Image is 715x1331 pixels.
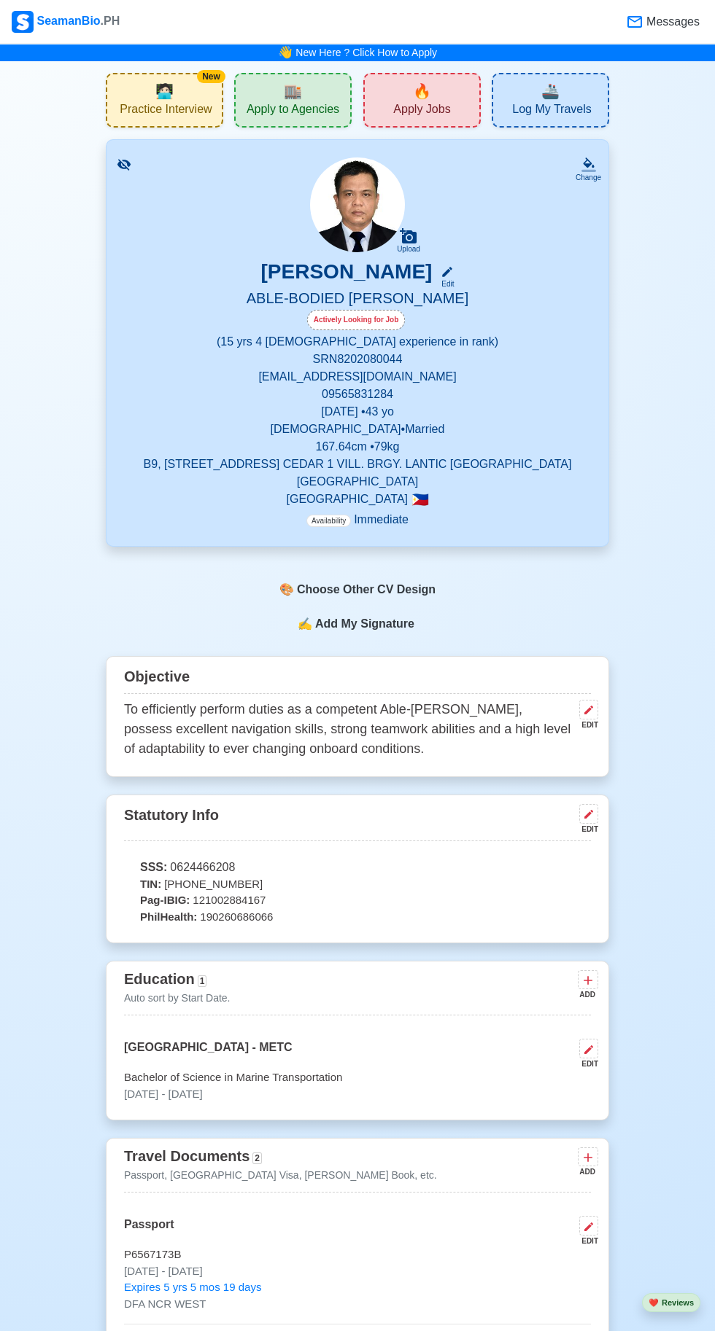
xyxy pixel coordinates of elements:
p: 190260686066 [124,909,591,926]
span: paint [279,581,294,598]
p: Bachelor of Science in Marine Transportation [124,1069,591,1086]
div: Actively Looking for Job [307,310,406,330]
div: SeamanBio [12,11,120,33]
span: .PH [101,15,120,27]
span: Practice Interview [120,102,212,120]
div: ADD [578,989,595,1000]
div: Statutory Info [124,801,591,841]
span: Expires 5 yrs 5 mos 19 days [124,1279,261,1296]
p: 0624466208 [124,859,591,876]
p: (15 yrs 4 [DEMOGRAPHIC_DATA] experience in rank) [124,333,591,351]
span: Add My Signature [312,615,417,633]
span: Apply to Agencies [247,102,339,120]
p: [PHONE_NUMBER] [124,876,591,893]
h5: ABLE-BODIED [PERSON_NAME] [124,289,591,310]
span: Pag-IBIG: [140,892,190,909]
span: Education [124,971,195,987]
p: [GEOGRAPHIC_DATA] [124,491,591,508]
span: SSS: [140,859,167,876]
p: DFA NCR WEST [124,1296,591,1313]
p: B9, [STREET_ADDRESS] CEDAR 1 VILL. BRGY. LANTIC [GEOGRAPHIC_DATA] [GEOGRAPHIC_DATA] [124,456,591,491]
div: Choose Other CV Design [270,576,445,604]
div: EDIT [573,1058,598,1069]
p: [DATE] - [DATE] [124,1086,591,1103]
p: P6567173B [124,1246,591,1263]
p: Immediate [306,511,409,528]
div: Upload [397,245,420,254]
p: [GEOGRAPHIC_DATA] - METC [124,1039,293,1069]
p: 167.64 cm • 79 kg [124,438,591,456]
p: 09565831284 [124,386,591,403]
p: To efficiently perform duties as a competent Able-[PERSON_NAME], possess excellent navigation ski... [124,700,573,759]
span: TIN: [140,876,161,893]
div: Edit [435,278,454,289]
span: travel [541,80,560,102]
div: Objective [124,663,591,694]
img: Logo [12,11,34,33]
div: Change [576,172,601,183]
span: heart [649,1298,659,1307]
span: 🇵🇭 [411,493,429,507]
p: [DATE] • 43 yo [124,403,591,421]
p: Passport, [GEOGRAPHIC_DATA] Visa, [PERSON_NAME] Book, etc. [124,1168,437,1183]
div: EDIT [573,719,598,730]
span: 1 [198,975,207,987]
a: New Here ? Click How to Apply [295,47,437,58]
div: EDIT [573,824,598,835]
p: [DATE] - [DATE] [124,1263,591,1280]
p: [DEMOGRAPHIC_DATA] • Married [124,421,591,438]
span: Availability [306,515,351,527]
span: Messages [643,13,700,31]
div: EDIT [573,1236,598,1246]
p: [EMAIL_ADDRESS][DOMAIN_NAME] [124,368,591,386]
div: ADD [578,1166,595,1177]
p: Auto sort by Start Date. [124,991,231,1006]
span: sign [298,615,312,633]
span: bell [274,42,295,64]
span: 2 [252,1152,262,1164]
span: Apply Jobs [393,102,450,120]
span: Log My Travels [512,102,591,120]
span: interview [155,80,174,102]
span: new [413,80,431,102]
button: heartReviews [642,1293,700,1313]
p: 121002884167 [124,892,591,909]
p: SRN 8202080044 [124,351,591,368]
h3: [PERSON_NAME] [261,259,433,289]
div: New [197,70,225,83]
span: PhilHealth: [140,909,197,926]
p: Passport [124,1216,174,1246]
span: Travel Documents [124,1148,250,1164]
span: agencies [284,80,302,102]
